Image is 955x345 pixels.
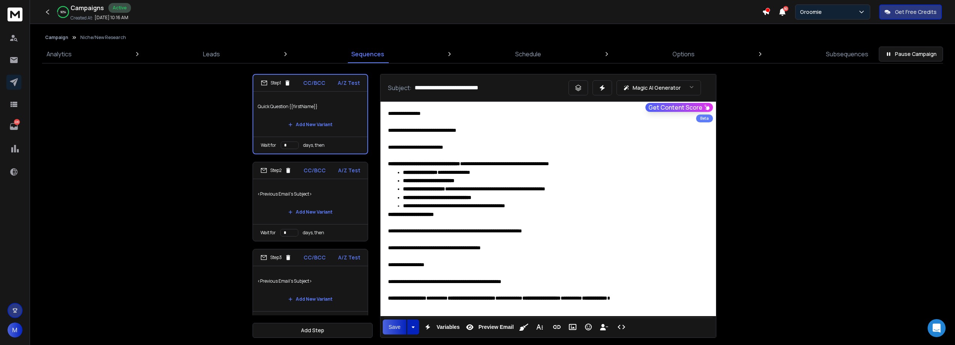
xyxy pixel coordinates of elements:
button: Insert Unsubscribe Link [597,319,611,334]
p: Subject: [388,83,412,92]
p: A/Z Test [338,254,360,261]
a: Options [668,45,699,63]
p: CC/BCC [303,79,325,87]
p: Wait for [260,230,276,236]
li: Step3CC/BCCA/Z Test<Previous Email's Subject>Add New VariantWait fordays, then [253,249,368,328]
button: M [8,322,23,337]
a: 220 [6,119,21,134]
button: Magic AI Generator [617,80,701,95]
p: 220 [14,119,20,125]
button: Add New Variant [282,292,338,307]
button: Code View [614,319,629,334]
li: Step2CC/BCCA/Z Test<Previous Email's Subject>Add New VariantWait fordays, then [253,162,368,241]
p: Sequences [351,50,384,59]
span: 50 [783,6,788,11]
p: Wait for [261,142,276,148]
button: Add Step [253,323,373,338]
p: Magic AI Generator [633,84,681,92]
a: Sequences [347,45,389,63]
p: <Previous Email's Subject> [257,271,363,292]
p: Options [672,50,695,59]
span: Variables [435,324,461,330]
div: Active [108,3,131,13]
button: Add New Variant [282,117,338,132]
div: Step 3 [260,254,292,261]
p: Groomie [800,8,825,16]
p: Niche/New Research [80,35,126,41]
button: Get Content Score [645,103,713,112]
li: Step1CC/BCCA/Z TestQuick Question {{firstName}}Add New VariantWait fordays, then [253,74,368,154]
p: Get Free Credits [895,8,937,16]
p: days, then [303,142,325,148]
button: Emoticons [581,319,596,334]
button: Insert Link (Ctrl+K) [550,319,564,334]
a: Leads [199,45,224,63]
button: Preview Email [463,319,515,334]
p: 90 % [60,10,66,14]
button: More Text [532,319,547,334]
p: CC/BCC [304,167,326,174]
p: <Previous Email's Subject> [257,184,363,205]
a: Analytics [42,45,76,63]
p: Analytics [47,50,72,59]
h1: Campaigns [71,3,104,12]
div: Beta [696,114,713,122]
p: Leads [203,50,220,59]
button: Pause Campaign [879,47,943,62]
button: Get Free Credits [879,5,942,20]
p: Quick Question {{firstName}} [258,96,363,117]
a: Subsequences [821,45,873,63]
button: Campaign [45,35,68,41]
button: Clean HTML [517,319,531,334]
div: Step 2 [260,167,292,174]
div: Step 1 [261,80,291,86]
p: days, then [303,230,324,236]
p: A/Z Test [338,167,360,174]
button: Variables [421,319,461,334]
p: CC/BCC [304,254,326,261]
p: A/Z Test [338,79,360,87]
div: Open Intercom Messenger [928,319,946,337]
span: Preview Email [477,324,515,330]
a: Schedule [511,45,546,63]
button: Add New Variant [282,205,338,220]
button: Save [383,319,407,334]
p: Created At: [71,15,93,21]
p: Schedule [515,50,541,59]
button: Insert Image (Ctrl+P) [565,319,580,334]
p: Subsequences [826,50,868,59]
p: [DATE] 10:16 AM [95,15,128,21]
